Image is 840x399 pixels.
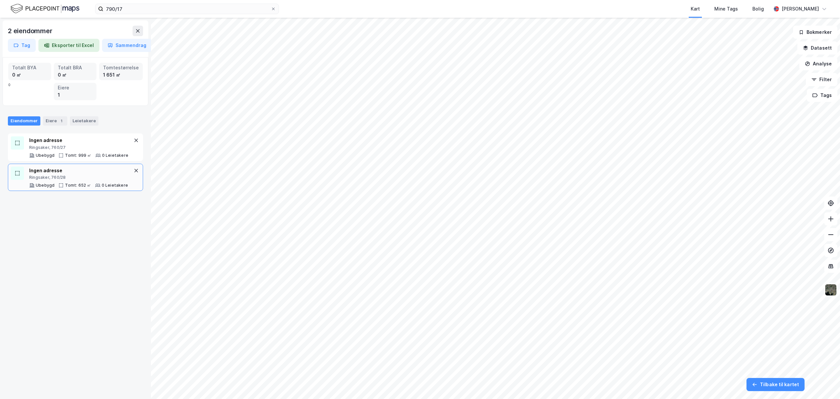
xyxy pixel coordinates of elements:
button: Bokmerker [793,26,837,39]
div: 0 Leietakere [102,153,128,158]
div: Totalt BYA [12,64,47,71]
button: Tilbake til kartet [746,378,805,391]
button: Sammendrag [102,39,152,52]
div: 2 eiendommer [8,26,54,36]
div: 1 651 ㎡ [103,71,139,79]
div: Tomt: 652 ㎡ [65,183,91,188]
div: Kontrollprogram for chat [807,367,840,399]
div: Totalt BRA [58,64,93,71]
div: Tomt: 999 ㎡ [65,153,91,158]
div: Ubebygd [36,153,54,158]
button: Eksporter til Excel [38,39,99,52]
button: Analyse [799,57,837,70]
div: Eiere [58,84,93,91]
div: Bolig [752,5,764,13]
div: 0 ㎡ [58,71,93,79]
iframe: Chat Widget [807,367,840,399]
button: Datasett [797,41,837,55]
div: 0 Leietakere [102,183,128,188]
div: Leietakere [70,116,98,126]
button: Filter [806,73,837,86]
div: Ingen adresse [29,167,128,175]
div: Ringsaker, 760/27 [29,145,128,150]
img: 9k= [825,284,837,296]
div: Ingen adresse [29,136,128,144]
div: Kart [691,5,700,13]
img: logo.f888ab2527a4732fd821a326f86c7f29.svg [10,3,79,14]
div: Eiere [43,116,67,126]
div: 0 ㎡ [12,71,47,79]
div: 1 [58,91,93,99]
div: Ringsaker, 760/28 [29,175,128,180]
div: 1 [58,118,65,124]
div: 0 [8,63,143,100]
div: Tomtestørrelse [103,64,139,71]
button: Tags [807,89,837,102]
button: Tag [8,39,36,52]
div: Eiendommer [8,116,40,126]
div: Ubebygd [36,183,54,188]
input: Søk på adresse, matrikkel, gårdeiere, leietakere eller personer [103,4,271,14]
div: Mine Tags [714,5,738,13]
div: [PERSON_NAME] [782,5,819,13]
